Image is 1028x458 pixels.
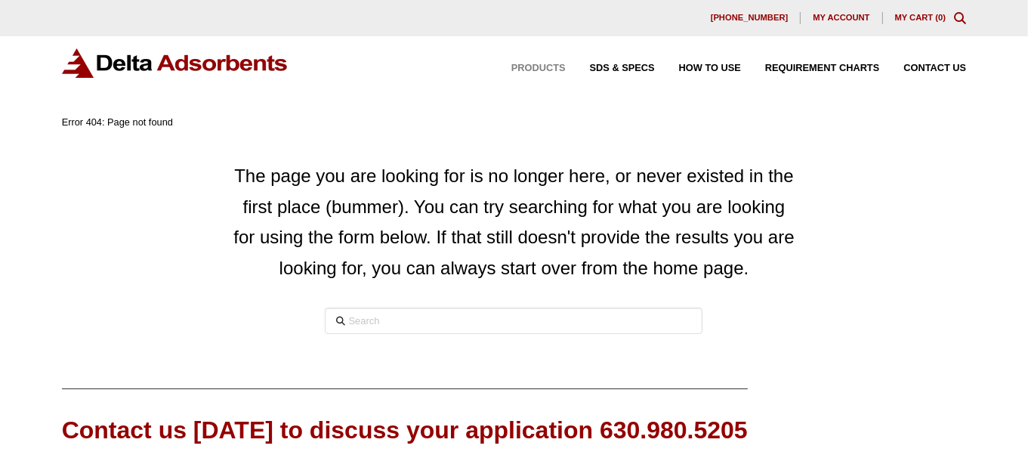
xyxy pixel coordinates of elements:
div: Contact us [DATE] to discuss your application 630.980.5205 [62,413,748,447]
span: [PHONE_NUMBER] [711,14,789,22]
div: Toggle Modal Content [954,12,966,24]
span: 0 [938,13,943,22]
span: Contact Us [903,63,966,73]
a: Products [487,63,566,73]
a: How to Use [655,63,741,73]
a: My account [801,12,882,24]
img: Delta Adsorbents [62,48,289,78]
p: The page you are looking for is no longer here, or never existed in the first place (bummer). You... [230,161,797,284]
a: [PHONE_NUMBER] [699,12,801,24]
a: SDS & SPECS [566,63,655,73]
a: Contact Us [879,63,966,73]
span: Error 404: Page not found [62,116,173,128]
a: My Cart (0) [895,13,946,22]
span: My account [813,14,869,22]
a: Requirement Charts [741,63,879,73]
span: Requirement Charts [765,63,879,73]
span: SDS & SPECS [590,63,655,73]
input: Search [325,308,702,333]
span: How to Use [679,63,741,73]
span: Products [511,63,566,73]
